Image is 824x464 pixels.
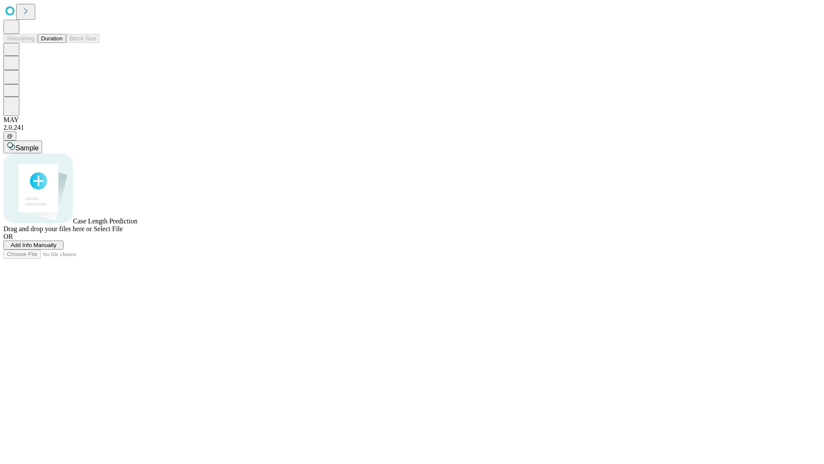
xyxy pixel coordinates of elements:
[3,124,821,131] div: 2.0.241
[38,34,66,43] button: Duration
[15,144,39,152] span: Sample
[3,241,64,250] button: Add Info Manually
[94,225,123,232] span: Select File
[7,133,13,139] span: @
[3,116,821,124] div: MAY
[3,34,38,43] button: Smoothing
[73,217,137,225] span: Case Length Prediction
[3,140,42,153] button: Sample
[3,225,92,232] span: Drag and drop your files here or
[3,233,13,240] span: OR
[66,34,100,43] button: Block Size
[3,131,16,140] button: @
[11,242,57,248] span: Add Info Manually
